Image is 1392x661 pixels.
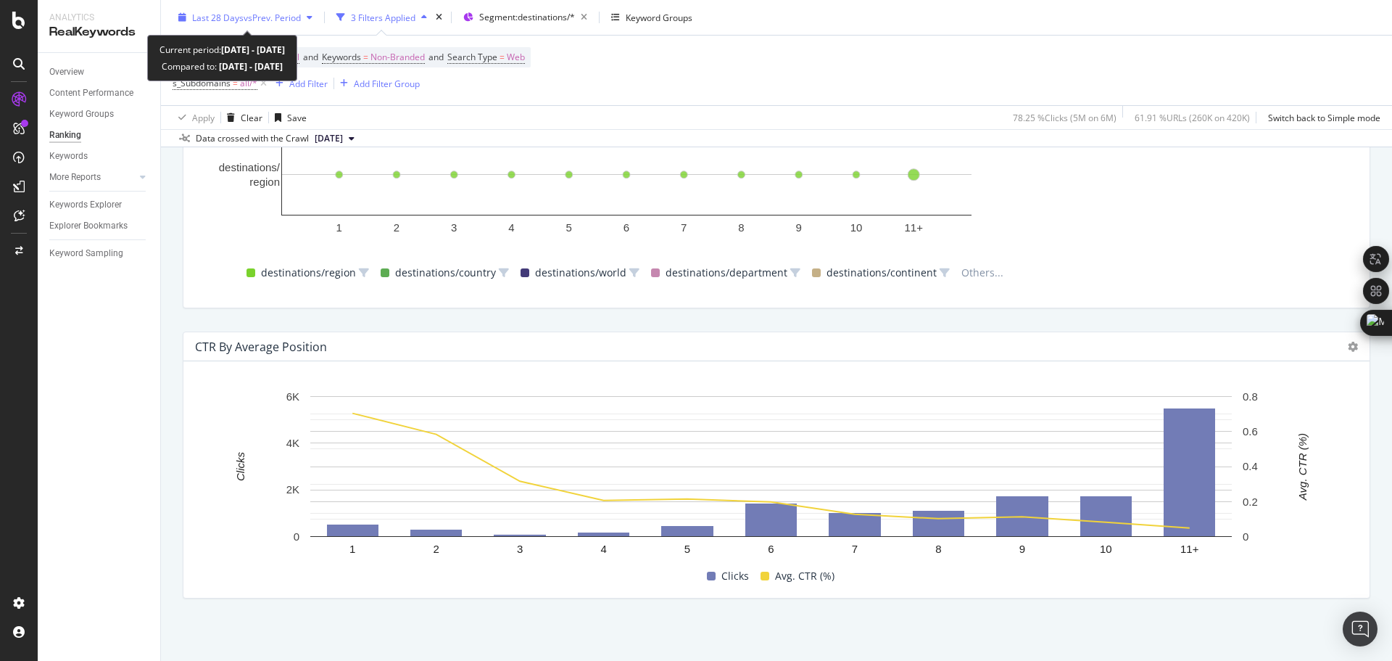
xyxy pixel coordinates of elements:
[363,51,368,63] span: =
[775,567,834,585] span: Avg. CTR (%)
[433,10,445,25] div: times
[370,47,425,67] span: Non-Branded
[49,246,123,261] div: Keyword Sampling
[507,47,525,67] span: Web
[479,11,575,23] span: Segment: destinations/*
[287,111,307,123] div: Save
[294,530,299,543] text: 0
[681,221,687,234] text: 7
[600,543,606,555] text: 4
[1262,106,1380,129] button: Switch back to Simple mode
[850,221,863,234] text: 10
[566,221,572,234] text: 5
[244,11,301,23] span: vs Prev. Period
[249,176,280,188] text: region
[349,543,355,555] text: 1
[173,106,215,129] button: Apply
[49,65,84,80] div: Overview
[303,51,318,63] span: and
[1243,461,1258,473] text: 0.4
[173,6,318,29] button: Last 28 DaysvsPrev. Period
[195,389,1347,564] svg: A chart.
[315,132,343,145] span: 2025 Sep. 17th
[49,107,150,122] a: Keyword Groups
[508,221,514,234] text: 4
[826,264,937,282] span: destinations/continent
[1100,543,1112,555] text: 10
[322,51,361,63] span: Keywords
[261,264,356,282] span: destinations/region
[233,77,238,89] span: =
[49,197,122,213] div: Keywords Explorer
[1243,425,1258,438] text: 0.6
[666,264,787,282] span: destinations/department
[1243,496,1258,508] text: 0.2
[1019,543,1025,555] text: 9
[684,543,690,555] text: 5
[905,221,924,234] text: 11+
[195,340,327,354] div: CTR By Average Position
[286,438,299,450] text: 4K
[192,11,244,23] span: Last 28 Days
[796,221,802,234] text: 9
[354,77,420,89] div: Add Filter Group
[192,111,215,123] div: Apply
[935,543,941,555] text: 8
[1296,433,1309,501] text: Avg. CTR (%)
[605,6,698,29] button: Keyword Groups
[49,65,150,80] a: Overview
[221,106,262,129] button: Clear
[626,11,692,23] div: Keyword Groups
[269,106,307,129] button: Save
[457,6,593,29] button: Segment:destinations/*
[49,246,150,261] a: Keyword Sampling
[49,24,149,41] div: RealKeywords
[49,218,128,234] div: Explorer Bookmarks
[535,264,626,282] span: destinations/world
[49,128,81,143] div: Ranking
[240,73,257,94] span: all/*
[219,161,281,173] text: destinations/
[738,221,744,234] text: 8
[768,543,774,555] text: 6
[49,170,101,185] div: More Reports
[351,11,415,23] div: 3 Filters Applied
[331,6,433,29] button: 3 Filters Applied
[49,86,150,101] a: Content Performance
[49,149,88,164] div: Keywords
[334,75,420,92] button: Add Filter Group
[447,51,497,63] span: Search Type
[956,264,1009,282] span: Others...
[49,170,136,185] a: More Reports
[623,221,629,234] text: 6
[1268,111,1380,123] div: Switch back to Simple mode
[336,221,342,234] text: 1
[309,130,360,147] button: [DATE]
[1135,111,1250,123] div: 61.91 % URLs ( 260K on 420K )
[49,86,133,101] div: Content Performance
[1343,612,1377,646] div: Open Intercom Messenger
[49,128,150,143] a: Ranking
[1013,111,1116,123] div: 78.25 % Clicks ( 5M on 6M )
[286,484,299,496] text: 2K
[49,149,150,164] a: Keywords
[289,77,328,89] div: Add Filter
[500,51,505,63] span: =
[1243,530,1248,543] text: 0
[852,543,858,555] text: 7
[196,132,309,145] div: Data crossed with the Crawl
[234,452,246,481] text: Clicks
[286,390,299,403] text: 6K
[49,107,114,122] div: Keyword Groups
[217,60,283,73] b: [DATE] - [DATE]
[221,44,285,56] b: [DATE] - [DATE]
[49,12,149,24] div: Analytics
[451,221,457,234] text: 3
[517,543,523,555] text: 3
[434,543,439,555] text: 2
[49,197,150,213] a: Keywords Explorer
[173,77,231,89] span: s_Subdomains
[162,58,283,75] div: Compared to:
[244,136,281,148] text: country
